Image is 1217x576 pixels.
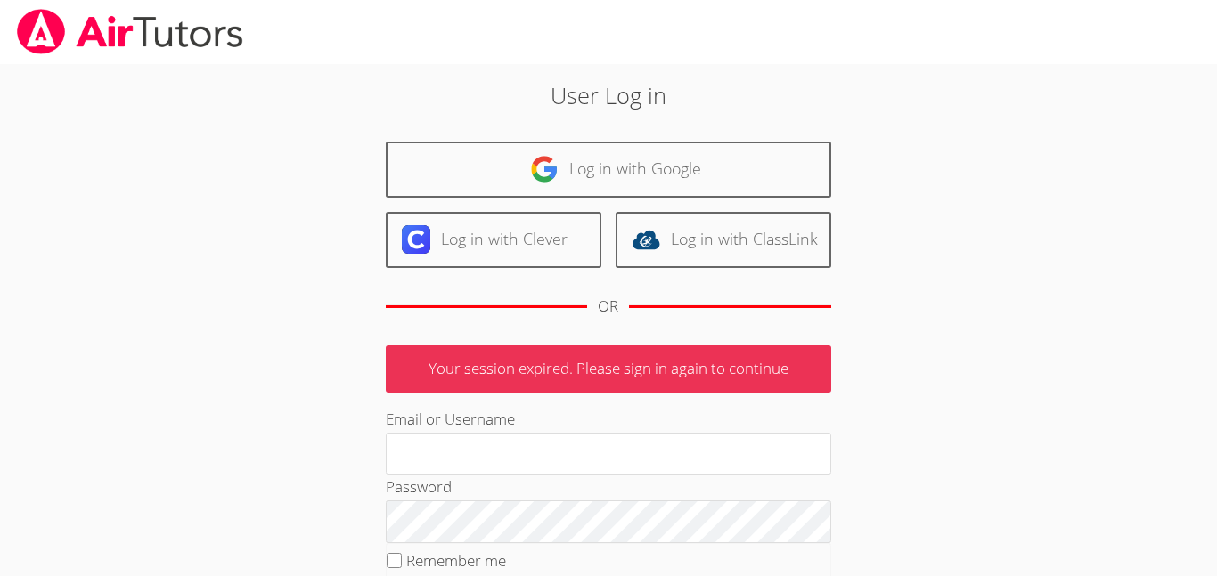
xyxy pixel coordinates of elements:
a: Log in with Google [386,142,831,198]
div: OR [598,294,618,320]
p: Your session expired. Please sign in again to continue [386,345,831,393]
img: classlink-logo-d6bb404cc1216ec64c9a2012d9dc4662098be43eaf13dc465df04b49fa7ab582.svg [632,225,660,254]
h2: User Log in [280,78,937,112]
img: google-logo-50288ca7cdecda66e5e0955fdab243c47b7ad437acaf1139b6f446037453330a.svg [530,155,559,183]
label: Email or Username [386,409,515,429]
label: Remember me [406,550,506,571]
a: Log in with Clever [386,212,601,268]
img: airtutors_banner-c4298cdbf04f3fff15de1276eac7730deb9818008684d7c2e4769d2f7ddbe033.png [15,9,245,54]
label: Password [386,476,452,497]
a: Log in with ClassLink [616,212,831,268]
img: clever-logo-6eab21bc6e7a338710f1a6ff85c0baf02591cd810cc4098c63d3a4b26e2feb20.svg [402,225,430,254]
